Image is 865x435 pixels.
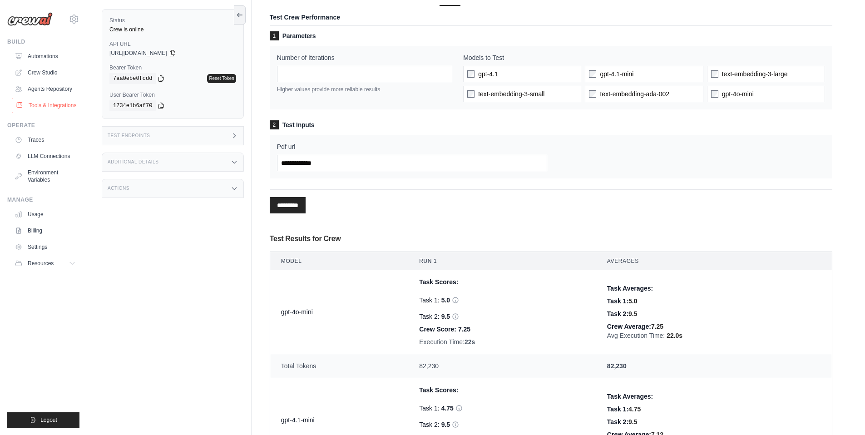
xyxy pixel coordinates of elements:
label: Status [109,17,236,24]
label: API URL [109,40,236,48]
a: Crew Studio [11,65,79,80]
input: text-embedding-3-small [467,90,475,98]
span: text-embedding-3-large [722,69,788,79]
label: Bearer Token [109,64,236,71]
a: Agents Repository [11,82,79,96]
div: Manage [7,196,79,203]
span: 22s [465,338,475,346]
label: Number of Iterations [277,53,452,62]
h3: Test Endpoints [108,133,150,138]
span: Task Averages: [607,285,653,292]
span: Avg Execution Time: [607,332,665,339]
span: 9.5 [441,312,450,321]
a: Billing [11,223,79,238]
div: Task 1: [419,404,585,413]
img: Logo [7,12,53,26]
div: Crew is online [109,26,236,33]
div: Task 2: [607,417,821,426]
span: 9.5 [628,418,637,425]
div: Task 2: [419,420,585,429]
span: 5.0 [441,296,450,305]
span: gpt-4o-mini [722,89,754,99]
span: 22.0s [667,332,682,339]
h3: Actions [108,186,129,191]
td: gpt-4o-mini [270,270,408,354]
span: text-embedding-ada-002 [600,89,669,99]
th: Run 1 [408,252,596,271]
a: Traces [11,133,79,147]
a: Usage [11,207,79,222]
td: 82,230 [408,354,596,378]
span: 9.5 [441,420,450,429]
span: 4.75 [441,404,454,413]
th: Averages [596,252,832,271]
a: Settings [11,240,79,254]
h3: Parameters [270,31,832,40]
code: 7aa0ebe0fcdd [109,73,156,84]
span: text-embedding-3-small [478,89,544,99]
span: 7.25 [651,323,663,330]
label: User Bearer Token [109,91,236,99]
a: Automations [11,49,79,64]
div: Crew Average: [607,322,821,331]
h3: Test Results for Crew [270,233,832,244]
div: Task 2: [607,309,821,318]
input: text-embedding-3-large [711,70,718,78]
span: Resources [28,260,54,267]
input: gpt-4.1-mini [589,70,596,78]
span: 2 [270,120,279,129]
th: Model [270,252,408,271]
div: Task 1: [607,405,821,414]
button: Logout [7,412,79,428]
div: Execution Time: [419,337,585,346]
code: 1734e1b6af70 [109,100,156,111]
a: LLM Connections [11,149,79,163]
p: Test Crew Performance [270,13,832,22]
span: 9.5 [628,310,637,317]
div: Task 1: [607,297,821,306]
td: Total Tokens [270,354,408,378]
h3: Additional Details [108,159,158,165]
span: 1 [270,31,279,40]
span: 4.75 [628,405,641,413]
td: 82,230 [596,354,832,378]
a: Tools & Integrations [12,98,80,113]
span: gpt-4.1 [478,69,498,79]
span: Task Scores: [419,386,458,394]
span: Task Averages: [607,393,653,400]
input: gpt-4.1 [467,70,475,78]
p: Higher values provide more reliable results [277,86,452,93]
label: Models to Test [463,53,825,62]
button: Resources [11,256,79,271]
a: Environment Variables [11,165,79,187]
div: Task 1: [419,296,585,305]
span: 5.0 [628,297,637,305]
div: Build [7,38,79,45]
label: Pdf url [277,142,548,151]
span: [URL][DOMAIN_NAME] [109,49,167,57]
iframe: Chat Widget [820,391,865,435]
span: Crew Score: [419,326,456,333]
input: text-embedding-ada-002 [589,90,596,98]
span: gpt-4.1-mini [600,69,633,79]
span: Logout [40,416,57,424]
div: Task 2: [419,312,585,321]
a: Reset Token [207,74,236,83]
input: gpt-4o-mini [711,90,718,98]
span: Task Scores: [419,278,458,286]
div: Operate [7,122,79,129]
span: 7.25 [458,326,470,333]
h3: Test Inputs [270,120,832,129]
